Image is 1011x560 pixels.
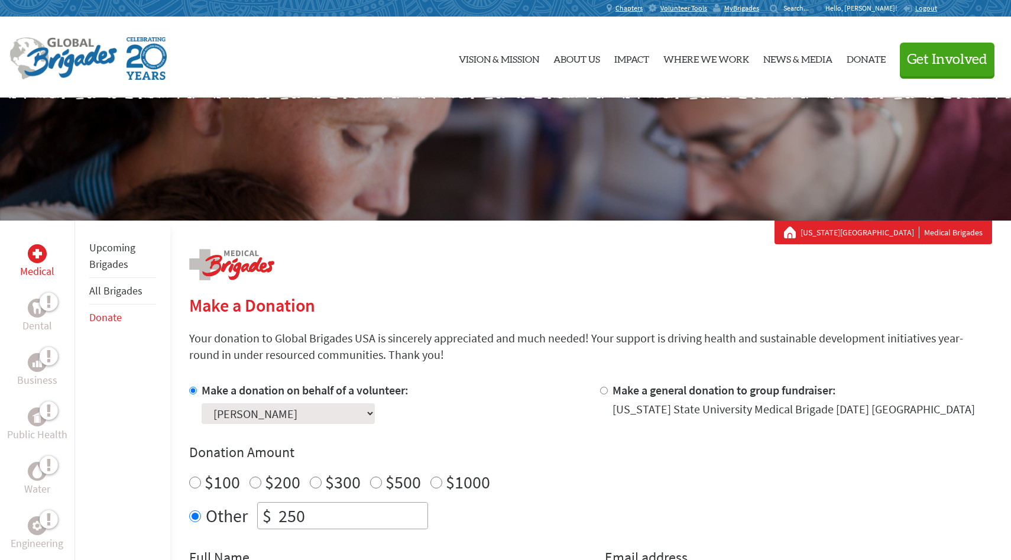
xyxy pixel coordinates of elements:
[28,299,47,318] div: Dental
[11,516,63,552] a: EngineeringEngineering
[459,27,539,88] a: Vision & Mission
[89,278,156,305] li: All Brigades
[24,481,50,497] p: Water
[613,383,836,397] label: Make a general donation to group fundraiser:
[89,305,156,331] li: Donate
[325,471,361,493] label: $300
[33,302,42,313] img: Dental
[89,235,156,278] li: Upcoming Brigades
[189,443,992,462] h4: Donation Amount
[446,471,490,493] label: $1000
[783,4,817,12] input: Search...
[28,407,47,426] div: Public Health
[33,521,42,530] img: Engineering
[613,401,975,417] div: [US_STATE] State University Medical Brigade [DATE] [GEOGRAPHIC_DATA]
[7,426,67,443] p: Public Health
[847,27,886,88] a: Donate
[7,407,67,443] a: Public HealthPublic Health
[801,226,919,238] a: [US_STATE][GEOGRAPHIC_DATA]
[784,226,983,238] div: Medical Brigades
[11,535,63,552] p: Engineering
[614,27,649,88] a: Impact
[763,27,832,88] a: News & Media
[127,37,167,80] img: Global Brigades Celebrating 20 Years
[907,53,987,67] span: Get Involved
[553,27,600,88] a: About Us
[915,4,937,12] span: Logout
[9,37,117,80] img: Global Brigades Logo
[903,4,937,13] a: Logout
[28,462,47,481] div: Water
[189,294,992,316] h2: Make a Donation
[89,310,122,324] a: Donate
[385,471,421,493] label: $500
[20,263,54,280] p: Medical
[724,4,759,13] span: MyBrigades
[33,464,42,478] img: Water
[20,244,54,280] a: MedicalMedical
[89,241,135,271] a: Upcoming Brigades
[28,244,47,263] div: Medical
[189,249,274,280] img: logo-medical.png
[825,4,903,13] p: Hello, [PERSON_NAME]!
[17,372,57,389] p: Business
[22,299,52,334] a: DentalDental
[265,471,300,493] label: $200
[258,503,276,529] div: $
[22,318,52,334] p: Dental
[660,4,707,13] span: Volunteer Tools
[276,503,427,529] input: Enter Amount
[33,358,42,367] img: Business
[33,411,42,423] img: Public Health
[189,330,992,363] p: Your donation to Global Brigades USA is sincerely appreciated and much needed! Your support is dr...
[89,284,142,297] a: All Brigades
[17,353,57,389] a: BusinessBusiness
[663,27,749,88] a: Where We Work
[900,43,994,76] button: Get Involved
[24,462,50,497] a: WaterWater
[28,353,47,372] div: Business
[28,516,47,535] div: Engineering
[206,502,248,529] label: Other
[615,4,643,13] span: Chapters
[33,249,42,258] img: Medical
[202,383,409,397] label: Make a donation on behalf of a volunteer:
[205,471,240,493] label: $100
